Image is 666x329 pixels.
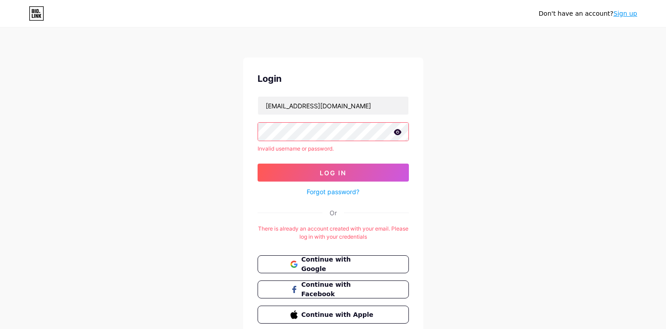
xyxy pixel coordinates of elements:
[258,280,409,298] button: Continue with Facebook
[320,169,346,177] span: Log In
[258,225,409,241] div: There is already an account created with your email. Please log in with your credentials
[307,187,359,196] a: Forgot password?
[258,255,409,273] button: Continue with Google
[301,310,376,320] span: Continue with Apple
[539,9,637,18] div: Don't have an account?
[330,208,337,218] div: Or
[258,97,408,115] input: Username
[258,164,409,182] button: Log In
[258,145,409,153] div: Invalid username or password.
[258,72,409,85] div: Login
[613,10,637,17] a: Sign up
[258,306,409,324] button: Continue with Apple
[301,280,376,299] span: Continue with Facebook
[301,255,376,274] span: Continue with Google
